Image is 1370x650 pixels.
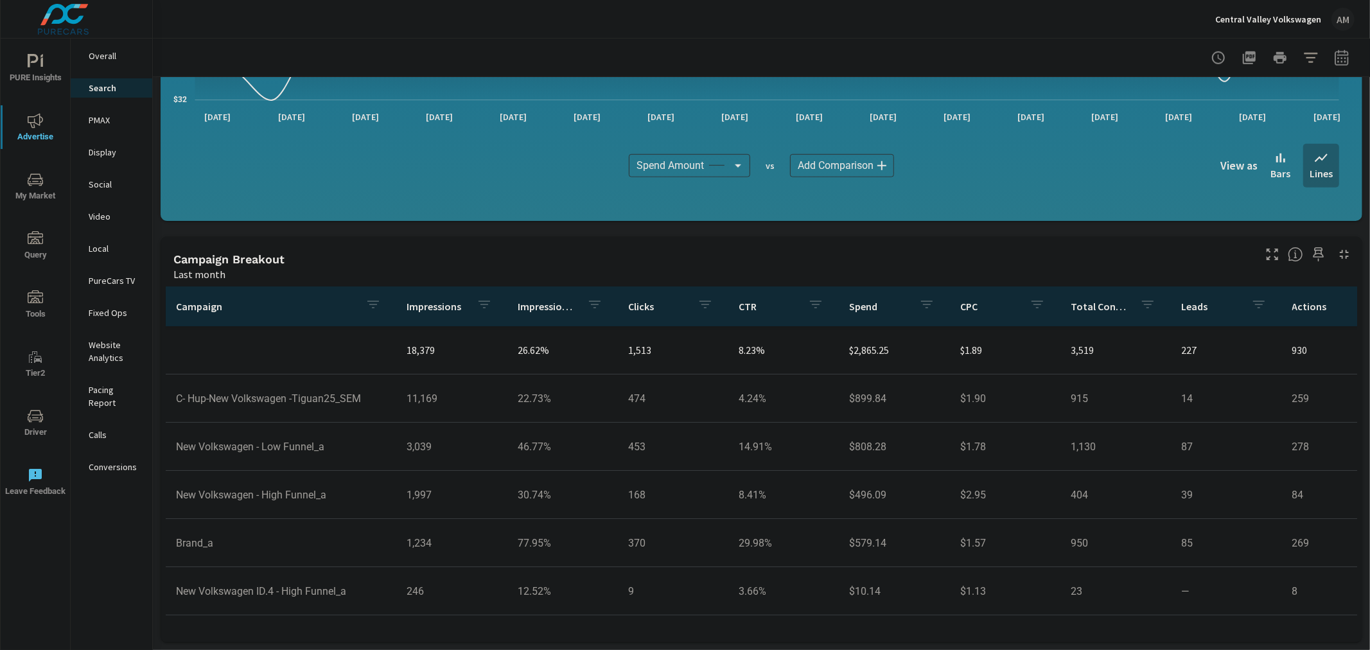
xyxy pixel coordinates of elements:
[565,110,610,123] p: [DATE]
[1060,527,1171,559] td: 950
[166,382,396,415] td: C- Hup-New Volkswagen -Tiguan25_SEM
[1270,166,1290,181] p: Bars
[1060,575,1171,608] td: 23
[396,527,507,559] td: 1,234
[1331,8,1355,31] div: AM
[637,159,704,172] span: Spend Amount
[1329,45,1355,71] button: Select Date Range
[839,430,949,463] td: $808.28
[71,271,152,290] div: PureCars TV
[628,300,687,313] p: Clicks
[1157,110,1202,123] p: [DATE]
[839,527,949,559] td: $579.14
[1171,527,1281,559] td: 85
[1220,159,1258,172] h6: View as
[618,575,728,608] td: 9
[790,154,894,177] div: Add Comparison
[1181,300,1240,313] p: Leads
[71,78,152,98] div: Search
[71,380,152,412] div: Pacing Report
[166,479,396,511] td: New Volkswagen - High Funnel_a
[638,110,683,123] p: [DATE]
[1171,479,1281,511] td: 39
[750,160,790,171] p: vs
[1071,300,1130,313] p: Total Conversions
[1171,382,1281,415] td: 14
[71,303,152,322] div: Fixed Ops
[507,575,618,608] td: 12.52%
[861,110,906,123] p: [DATE]
[71,207,152,226] div: Video
[173,267,225,282] p: Last month
[4,290,66,322] span: Tools
[628,342,718,358] p: 1,513
[269,110,314,123] p: [DATE]
[166,575,396,608] td: New Volkswagen ID.4 - High Funnel_a
[618,382,728,415] td: 474
[839,382,949,415] td: $899.84
[950,479,1060,511] td: $2.95
[1288,247,1303,262] span: This is a summary of Search performance results by campaign. Each column can be sorted.
[407,300,466,313] p: Impressions
[960,300,1019,313] p: CPC
[4,231,66,263] span: Query
[71,425,152,444] div: Calls
[4,468,66,499] span: Leave Feedback
[950,527,1060,559] td: $1.57
[739,342,829,358] p: 8.23%
[739,300,798,313] p: CTR
[1082,110,1127,123] p: [DATE]
[1008,110,1053,123] p: [DATE]
[960,342,1050,358] p: $1.89
[713,110,758,123] p: [DATE]
[396,575,507,608] td: 246
[176,300,355,313] p: Campaign
[728,575,839,608] td: 3.66%
[1304,110,1349,123] p: [DATE]
[849,342,939,358] p: $2,865.25
[417,110,462,123] p: [DATE]
[1171,430,1281,463] td: 87
[935,110,979,123] p: [DATE]
[4,349,66,381] span: Tier2
[491,110,536,123] p: [DATE]
[166,527,396,559] td: Brand_a
[849,300,908,313] p: Spend
[89,178,142,191] p: Social
[1231,110,1276,123] p: [DATE]
[839,479,949,511] td: $496.09
[71,143,152,162] div: Display
[71,46,152,66] div: Overall
[1215,13,1321,25] p: Central Valley Volkswagen
[89,306,142,319] p: Fixed Ops
[1334,244,1355,265] button: Minimize Widget
[950,575,1060,608] td: $1.13
[89,82,142,94] p: Search
[1308,244,1329,265] span: Save this to your personalized report
[89,428,142,441] p: Calls
[1060,479,1171,511] td: 404
[1267,45,1293,71] button: Print Report
[787,110,832,123] p: [DATE]
[396,382,507,415] td: 11,169
[518,342,608,358] p: 26.62%
[839,575,949,608] td: $10.14
[507,430,618,463] td: 46.77%
[1262,244,1283,265] button: Make Fullscreen
[343,110,388,123] p: [DATE]
[1060,382,1171,415] td: 915
[71,335,152,367] div: Website Analytics
[173,95,187,104] text: $32
[89,383,142,409] p: Pacing Report
[4,113,66,145] span: Advertise
[728,382,839,415] td: 4.24%
[507,479,618,511] td: 30.74%
[4,54,66,85] span: PURE Insights
[1,39,70,511] div: nav menu
[507,382,618,415] td: 22.73%
[173,252,285,266] h5: Campaign Breakout
[89,114,142,127] p: PMAX
[618,527,728,559] td: 370
[950,430,1060,463] td: $1.78
[1236,45,1262,71] button: "Export Report to PDF"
